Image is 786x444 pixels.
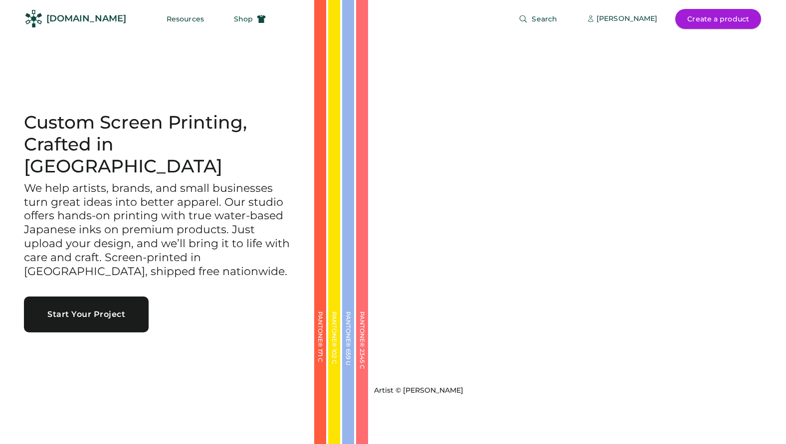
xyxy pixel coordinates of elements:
[222,9,278,29] button: Shop
[345,311,351,411] div: PANTONE® 659 U
[24,112,290,177] h1: Custom Screen Printing, Crafted in [GEOGRAPHIC_DATA]
[25,10,42,27] img: Rendered Logo - Screens
[596,14,657,24] div: [PERSON_NAME]
[532,15,557,22] span: Search
[46,12,126,25] div: [DOMAIN_NAME]
[507,9,569,29] button: Search
[24,181,290,279] h3: We help artists, brands, and small businesses turn great ideas into better apparel. Our studio of...
[675,9,761,29] button: Create a product
[374,386,463,396] div: Artist © [PERSON_NAME]
[317,311,323,411] div: PANTONE® 171 C
[234,15,253,22] span: Shop
[155,9,216,29] button: Resources
[359,311,365,411] div: PANTONE® 2345 C
[24,296,149,332] button: Start Your Project
[331,311,337,411] div: PANTONE® 102 C
[370,382,463,396] a: Artist © [PERSON_NAME]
